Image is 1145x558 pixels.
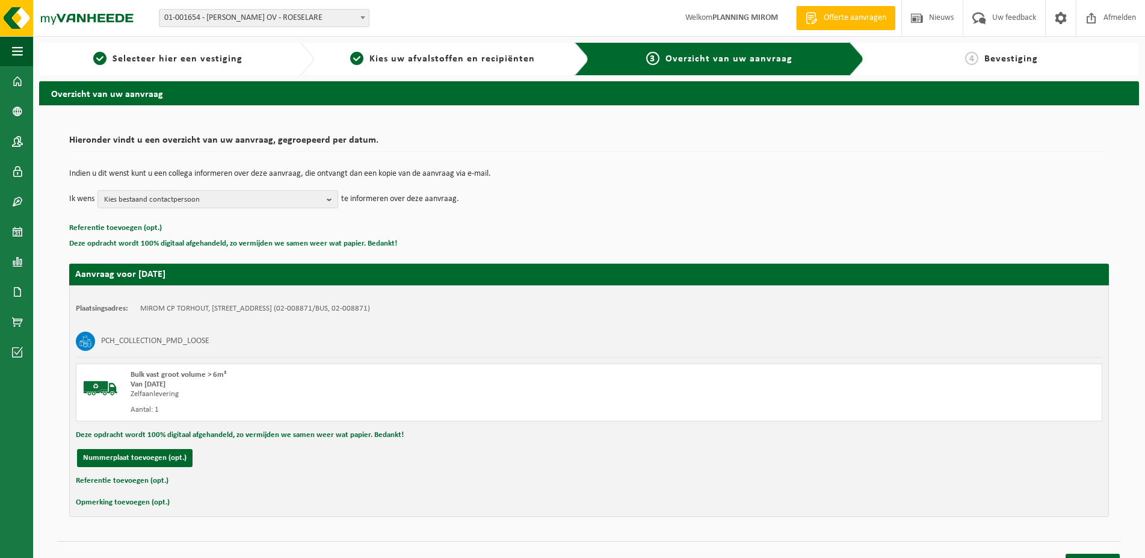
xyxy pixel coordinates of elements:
div: Zelfaanlevering [131,389,637,399]
button: Referentie toevoegen (opt.) [76,473,168,489]
span: Kies bestaand contactpersoon [104,191,322,209]
a: 1Selecteer hier een vestiging [45,52,290,66]
strong: Aanvraag voor [DATE] [75,270,165,279]
button: Kies bestaand contactpersoon [97,190,338,208]
span: 3 [646,52,659,65]
span: Kies uw afvalstoffen en recipiënten [369,54,535,64]
button: Referentie toevoegen (opt.) [69,220,162,236]
span: Bulk vast groot volume > 6m³ [131,371,226,379]
button: Opmerking toevoegen (opt.) [76,495,170,510]
span: Bevestiging [984,54,1038,64]
div: Aantal: 1 [131,405,637,415]
strong: Plaatsingsadres: [76,305,128,312]
td: MIROM CP TORHOUT, [STREET_ADDRESS] (02-008871/BUS, 02-008871) [140,304,370,314]
span: Selecteer hier een vestiging [113,54,242,64]
h2: Overzicht van uw aanvraag [39,81,1139,105]
p: Ik wens [69,190,94,208]
span: 1 [93,52,106,65]
span: 01-001654 - MIROM ROESELARE OV - ROESELARE [159,9,369,27]
p: te informeren over deze aanvraag. [341,190,459,208]
span: Offerte aanvragen [821,12,889,24]
h3: PCH_COLLECTION_PMD_LOOSE [101,332,209,351]
span: Overzicht van uw aanvraag [665,54,792,64]
a: 2Kies uw afvalstoffen en recipiënten [320,52,565,66]
button: Nummerplaat toevoegen (opt.) [77,449,193,467]
p: Indien u dit wenst kunt u een collega informeren over deze aanvraag, die ontvangt dan een kopie v... [69,170,1109,178]
strong: PLANNING MIROM [712,13,778,22]
strong: Van [DATE] [131,380,165,388]
span: 2 [350,52,363,65]
h2: Hieronder vindt u een overzicht van uw aanvraag, gegroepeerd per datum. [69,135,1109,152]
button: Deze opdracht wordt 100% digitaal afgehandeld, zo vermijden we samen weer wat papier. Bedankt! [76,427,404,443]
button: Deze opdracht wordt 100% digitaal afgehandeld, zo vermijden we samen weer wat papier. Bedankt! [69,236,397,252]
span: 01-001654 - MIROM ROESELARE OV - ROESELARE [159,10,369,26]
a: Offerte aanvragen [796,6,895,30]
img: BL-SO-LV.png [82,370,119,406]
span: 4 [965,52,978,65]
